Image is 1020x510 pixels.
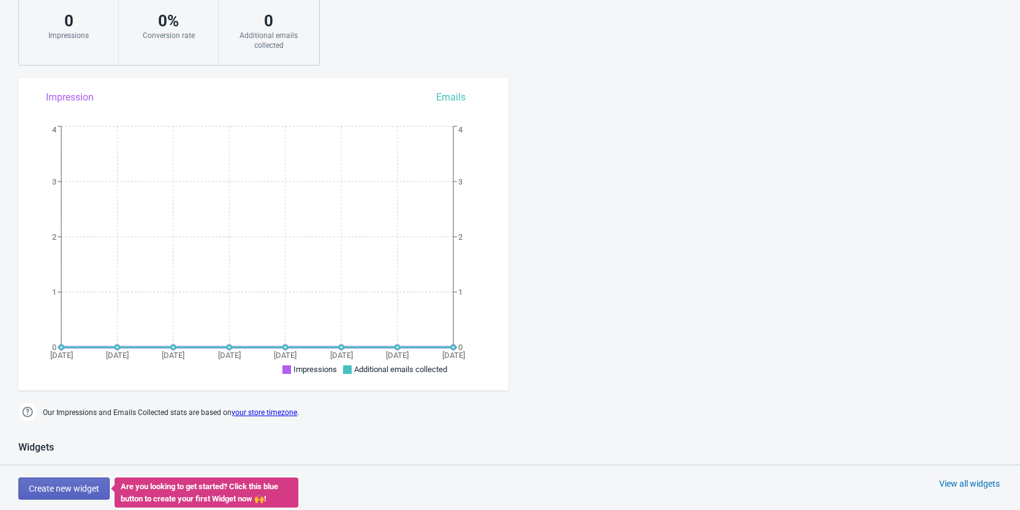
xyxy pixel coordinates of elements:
[31,31,106,40] div: Impressions
[458,125,463,134] tspan: 4
[52,232,56,242] tspan: 2
[939,478,1000,490] div: View all widgets
[231,31,306,50] div: Additional emails collected
[458,343,463,352] tspan: 0
[106,351,129,360] tspan: [DATE]
[354,365,447,374] span: Additional emails collected
[131,11,206,31] div: 0 %
[458,177,463,186] tspan: 3
[293,365,337,374] span: Impressions
[330,351,353,360] tspan: [DATE]
[52,125,57,134] tspan: 4
[386,351,409,360] tspan: [DATE]
[18,403,37,421] img: help.png
[458,232,463,242] tspan: 2
[442,351,465,360] tspan: [DATE]
[43,403,299,423] span: Our Impressions and Emails Collected stats are based on .
[218,351,241,360] tspan: [DATE]
[115,478,298,508] div: Are you looking to get started? Click this blue button to create your first Widget now 🙌​!
[458,287,463,297] tspan: 1
[274,351,297,360] tspan: [DATE]
[31,11,106,31] div: 0
[18,478,110,500] button: Create new widget
[232,408,297,417] a: your store timezone
[29,484,99,493] span: Create new widget
[52,343,56,352] tspan: 0
[52,287,56,297] tspan: 1
[52,177,56,186] tspan: 3
[50,351,73,360] tspan: [DATE]
[131,31,206,40] div: Conversion rate
[231,11,306,31] div: 0
[162,351,184,360] tspan: [DATE]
